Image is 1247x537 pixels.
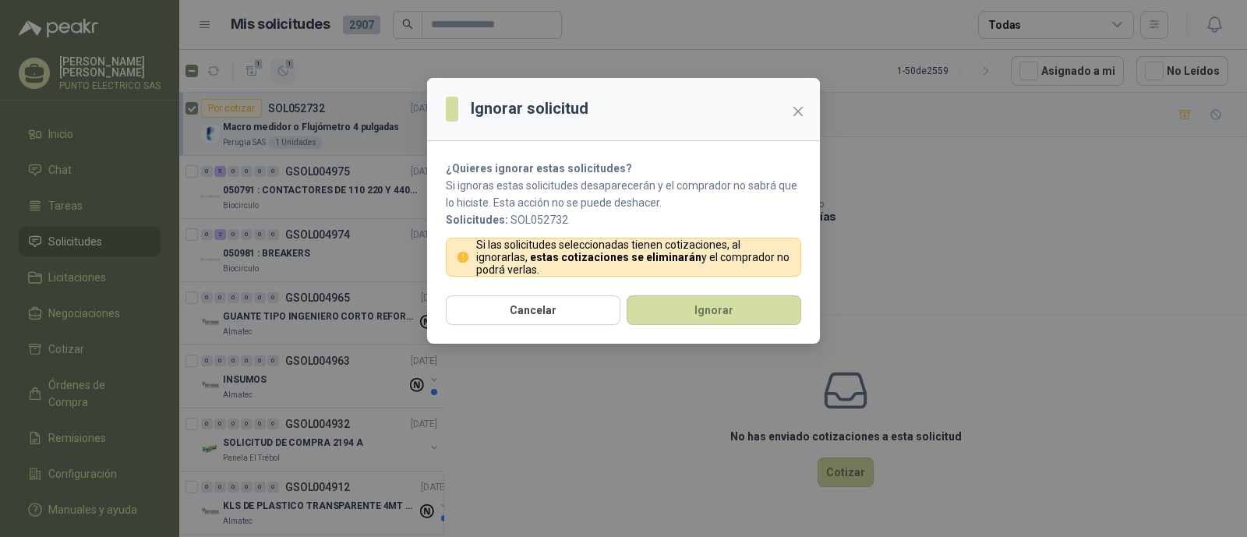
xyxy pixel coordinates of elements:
[471,97,588,121] h3: Ignorar solicitud
[446,177,801,211] p: Si ignoras estas solicitudes desaparecerán y el comprador no sabrá que lo hiciste. Esta acción no...
[786,99,811,124] button: Close
[530,251,701,263] strong: estas cotizaciones se eliminarán
[476,238,792,276] p: Si las solicitudes seleccionadas tienen cotizaciones, al ignorarlas, y el comprador no podrá verlas.
[446,162,632,175] strong: ¿Quieres ignorar estas solicitudes?
[792,105,804,118] span: close
[446,214,508,226] b: Solicitudes:
[446,211,801,228] p: SOL052732
[446,295,620,325] button: Cancelar
[627,295,801,325] button: Ignorar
